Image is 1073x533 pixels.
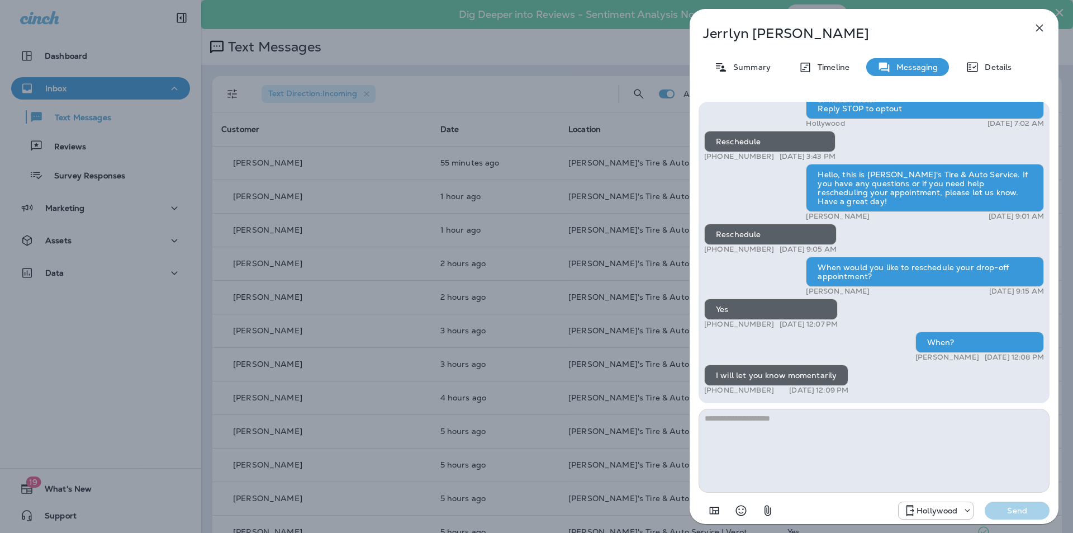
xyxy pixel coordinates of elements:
p: [DATE] 12:07 PM [780,320,838,329]
p: Details [979,63,1012,72]
div: Reschedule [704,224,837,245]
p: Messaging [891,63,938,72]
p: [PHONE_NUMBER] [704,245,774,254]
p: [DATE] 12:09 PM [789,386,848,395]
p: [DATE] 7:02 AM [987,119,1044,128]
p: [DATE] 9:15 AM [989,287,1044,296]
p: [PERSON_NAME] [806,287,870,296]
div: When? [915,332,1044,353]
div: When would you like to reschedule your drop-off appointment? [806,257,1044,287]
p: [DATE] 12:08 PM [985,353,1044,362]
div: Yes [704,299,838,320]
p: Hollywood [806,119,844,128]
p: Summary [728,63,771,72]
div: +1 (985) 868-5997 [899,504,973,517]
div: Hello, this is [PERSON_NAME]'s Tire & Auto Service. If you have any questions or if you need help... [806,164,1044,212]
p: [DATE] 9:01 AM [989,212,1044,221]
p: [PERSON_NAME] [915,353,979,362]
div: Reschedule [704,131,835,152]
div: I will let you know momentarily [704,365,848,386]
p: [DATE] 9:05 AM [780,245,837,254]
p: [PERSON_NAME] [806,212,870,221]
p: Jerrlyn [PERSON_NAME] [703,26,1008,41]
p: [PHONE_NUMBER] [704,152,774,161]
button: Select an emoji [730,499,752,522]
p: Hollywood [917,506,957,515]
p: [DATE] 3:43 PM [780,152,835,161]
p: [PHONE_NUMBER] [704,386,774,395]
p: [PHONE_NUMBER] [704,320,774,329]
button: Add in a premade template [703,499,725,522]
p: Timeline [812,63,849,72]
